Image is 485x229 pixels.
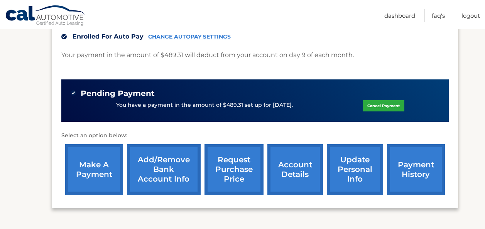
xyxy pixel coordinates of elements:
a: Dashboard [384,9,415,22]
a: Add/Remove bank account info [127,144,201,195]
span: Enrolled For Auto Pay [73,33,144,40]
p: You have a payment in the amount of $489.31 set up for [DATE]. [116,101,293,109]
a: request purchase price [204,144,264,195]
a: Cancel Payment [363,100,404,111]
a: FAQ's [432,9,445,22]
img: check-green.svg [71,90,76,96]
img: check.svg [61,34,67,39]
a: make a payment [65,144,123,195]
a: Logout [461,9,480,22]
a: payment history [387,144,445,195]
p: Your payment in the amount of $489.31 will deduct from your account on day 9 of each month. [61,50,354,61]
a: update personal info [327,144,383,195]
a: CHANGE AUTOPAY SETTINGS [148,34,231,40]
a: account details [267,144,323,195]
p: Select an option below: [61,131,449,140]
a: Cal Automotive [5,5,86,27]
span: Pending Payment [81,89,155,98]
